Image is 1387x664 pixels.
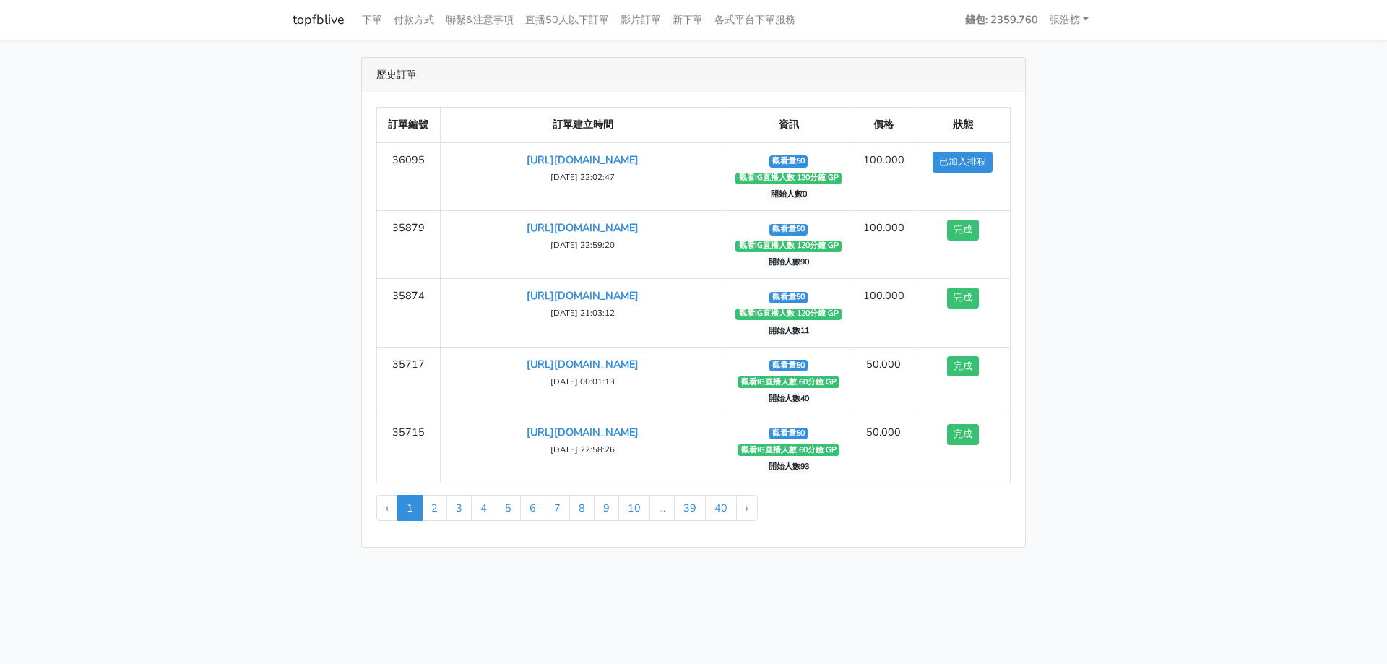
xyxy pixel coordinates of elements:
td: 50.000 [852,347,915,415]
span: 觀看IG直播人數 120分鐘 GP [735,173,842,184]
span: 觀看IG直播人數 120分鐘 GP [735,309,842,320]
span: 1 [397,495,423,521]
a: [URL][DOMAIN_NAME] [527,425,639,439]
a: topfblive [293,6,345,34]
td: 35879 [377,211,441,279]
span: 觀看量50 [769,360,808,371]
td: 100.000 [852,211,915,279]
small: [DATE] 22:02:47 [550,171,615,183]
td: 100.000 [852,279,915,347]
td: 35874 [377,279,441,347]
small: [DATE] 22:59:20 [550,239,615,251]
th: 資訊 [725,108,852,143]
div: 歷史訂單 [362,58,1025,92]
a: 下單 [356,6,388,34]
span: 開始人數0 [767,189,810,201]
span: 觀看量50 [769,292,808,303]
td: 35715 [377,415,441,483]
span: 觀看量50 [769,155,808,167]
li: « Previous [376,495,398,521]
button: 完成 [947,220,979,241]
a: 各式平台下單服務 [709,6,801,34]
a: 錢包: 2359.760 [959,6,1044,34]
a: 直播50人以下訂單 [519,6,615,34]
span: 觀看IG直播人數 120分鐘 GP [735,241,842,252]
span: 開始人數90 [765,257,812,269]
span: 觀看量50 [769,428,808,439]
td: 100.000 [852,142,915,211]
strong: 錢包: 2359.760 [965,12,1038,27]
span: 觀看量50 [769,224,808,236]
td: 35717 [377,347,441,415]
a: 5 [496,495,521,521]
th: 價格 [852,108,915,143]
a: 付款方式 [388,6,440,34]
td: 50.000 [852,415,915,483]
a: 聯繫&注意事項 [440,6,519,34]
a: [URL][DOMAIN_NAME] [527,152,639,167]
a: 影片訂單 [615,6,667,34]
small: [DATE] 22:58:26 [550,444,615,455]
a: 2 [422,495,447,521]
a: 4 [471,495,496,521]
th: 訂單建立時間 [440,108,725,143]
a: 6 [520,495,545,521]
span: 觀看IG直播人數 60分鐘 GP [738,444,839,456]
span: 開始人數40 [765,393,812,405]
button: 已加入排程 [933,152,993,173]
a: 9 [594,495,619,521]
a: 8 [569,495,595,521]
small: [DATE] 00:01:13 [550,376,615,387]
span: 觀看IG直播人數 60分鐘 GP [738,376,839,388]
a: 40 [705,495,737,521]
button: 完成 [947,424,979,445]
th: 狀態 [915,108,1011,143]
a: 39 [674,495,706,521]
a: [URL][DOMAIN_NAME] [527,220,639,235]
td: 36095 [377,142,441,211]
button: 完成 [947,288,979,309]
a: [URL][DOMAIN_NAME] [527,288,639,303]
button: 完成 [947,356,979,377]
a: 張浩榜 [1044,6,1094,34]
a: 3 [446,495,472,521]
span: 開始人數11 [765,325,812,337]
span: 開始人數93 [765,461,812,473]
th: 訂單編號 [377,108,441,143]
a: [URL][DOMAIN_NAME] [527,357,639,371]
a: 7 [545,495,570,521]
a: 新下單 [667,6,709,34]
a: Next » [736,495,758,521]
small: [DATE] 21:03:12 [550,307,615,319]
a: 10 [618,495,650,521]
